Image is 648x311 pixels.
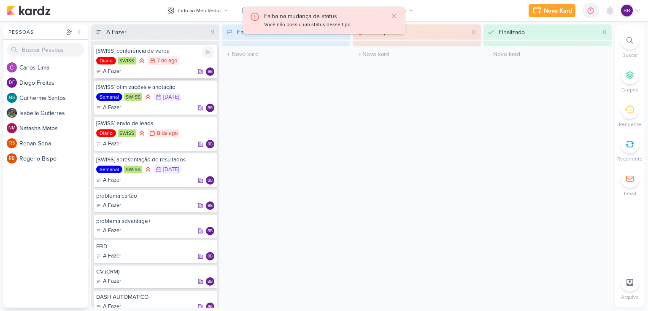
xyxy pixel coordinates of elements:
[529,4,575,17] button: Novo Kard
[264,21,388,29] div: Você não possui um status desse tipo
[96,47,214,55] div: [SWISS] conferência de verba
[7,78,17,88] div: Diego Freitas
[617,155,643,163] p: Recorrente
[208,255,213,259] p: bb
[96,83,214,91] div: [SWISS] otimizações e anotação
[621,5,633,16] div: brenda bosso
[19,154,88,163] div: R o g e r i o B i s p o
[96,104,121,112] div: A Fazer
[206,201,214,210] div: brenda bosso
[615,31,645,59] li: Ctrl + F
[7,43,84,56] input: Buscar Pessoas
[124,93,142,101] div: SWISS
[206,277,214,286] div: Responsável: brenda bosso
[485,48,610,60] input: + Novo kard
[138,129,146,137] div: Prioridade Alta
[621,293,639,301] p: Arquivo
[7,28,64,36] div: Pessoas
[96,192,214,200] div: problema cartão
[624,190,636,197] p: Email
[19,109,88,118] div: I s a b e l l a G u t i e r r e s
[7,5,51,16] img: kardz.app
[96,120,214,127] div: [SWISS] envio de leads
[7,62,17,72] img: Carlos Lima
[96,303,121,311] div: A Fazer
[206,227,214,235] div: Responsável: brenda bosso
[206,140,214,148] div: Responsável: brenda bosso
[206,104,214,112] div: brenda bosso
[208,142,213,147] p: bb
[19,94,88,102] div: G u i l h e r m e S a n t o s
[144,93,152,101] div: Prioridade Alta
[19,139,88,148] div: R e n a n S e n a
[103,140,121,148] p: A Fazer
[7,108,17,118] img: Isabella Gutierres
[96,57,116,64] div: Diário
[206,252,214,260] div: brenda bosso
[96,252,121,260] div: A Fazer
[157,131,178,136] div: 8 de ago
[206,227,214,235] div: brenda bosso
[96,67,121,76] div: A Fazer
[9,80,15,85] p: DF
[103,252,121,260] p: A Fazer
[208,106,213,110] p: bb
[544,6,572,15] div: Novo Kard
[9,96,15,100] p: GS
[206,67,214,76] div: Responsável: brenda bosso
[96,277,121,286] div: A Fazer
[96,217,214,225] div: problema advantage+
[621,86,638,94] p: Grupos
[237,28,277,37] div: Em Andamento
[96,93,122,101] div: Semanal
[599,28,610,37] div: 0
[206,176,214,185] div: Responsável: brenda bosso
[96,293,214,301] div: DASH AUTOMATICO
[206,67,214,76] div: brenda bosso
[206,303,214,311] div: brenda bosso
[206,277,214,286] div: brenda bosso
[19,124,88,133] div: N a t a s h a M a t o s
[96,243,214,250] div: FFID
[96,176,121,185] div: A Fazer
[96,156,214,164] div: [SWISS] apresentação de resultados
[103,67,121,76] p: A Fazer
[163,94,179,100] div: [DATE]
[96,166,122,173] div: Semanal
[224,48,348,60] input: + Novo kard
[202,46,214,58] div: Ligar relógio
[206,252,214,260] div: Responsável: brenda bosso
[622,51,638,59] p: Buscar
[96,227,121,235] div: A Fazer
[206,140,214,148] div: brenda bosso
[354,48,479,60] input: + Novo kard
[7,93,17,103] div: Guilherme Santos
[96,201,121,210] div: A Fazer
[157,58,177,64] div: 7 de ago
[9,156,15,161] p: RB
[144,165,152,174] div: Prioridade Alta
[208,179,213,183] p: bb
[103,201,121,210] p: A Fazer
[124,166,142,173] div: SWISS
[9,141,15,146] p: RS
[264,12,388,21] div: Falha na mudança de status
[103,227,121,235] p: A Fazer
[96,140,121,148] div: A Fazer
[208,229,213,233] p: bb
[7,153,17,164] div: Rogerio Bispo
[103,303,121,311] p: A Fazer
[206,201,214,210] div: Responsável: brenda bosso
[208,70,213,74] p: bb
[206,176,214,185] div: brenda bosso
[206,104,214,112] div: Responsável: brenda bosso
[208,204,213,208] p: bb
[118,129,136,137] div: SWISS
[206,303,214,311] div: Responsável: brenda bosso
[208,280,213,284] p: bb
[469,28,479,37] div: 0
[96,268,214,276] div: CV (CRM)
[208,28,218,37] div: 9
[19,63,88,72] div: C a r l o s L i m a
[19,78,88,87] div: D i e g o F r e i t a s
